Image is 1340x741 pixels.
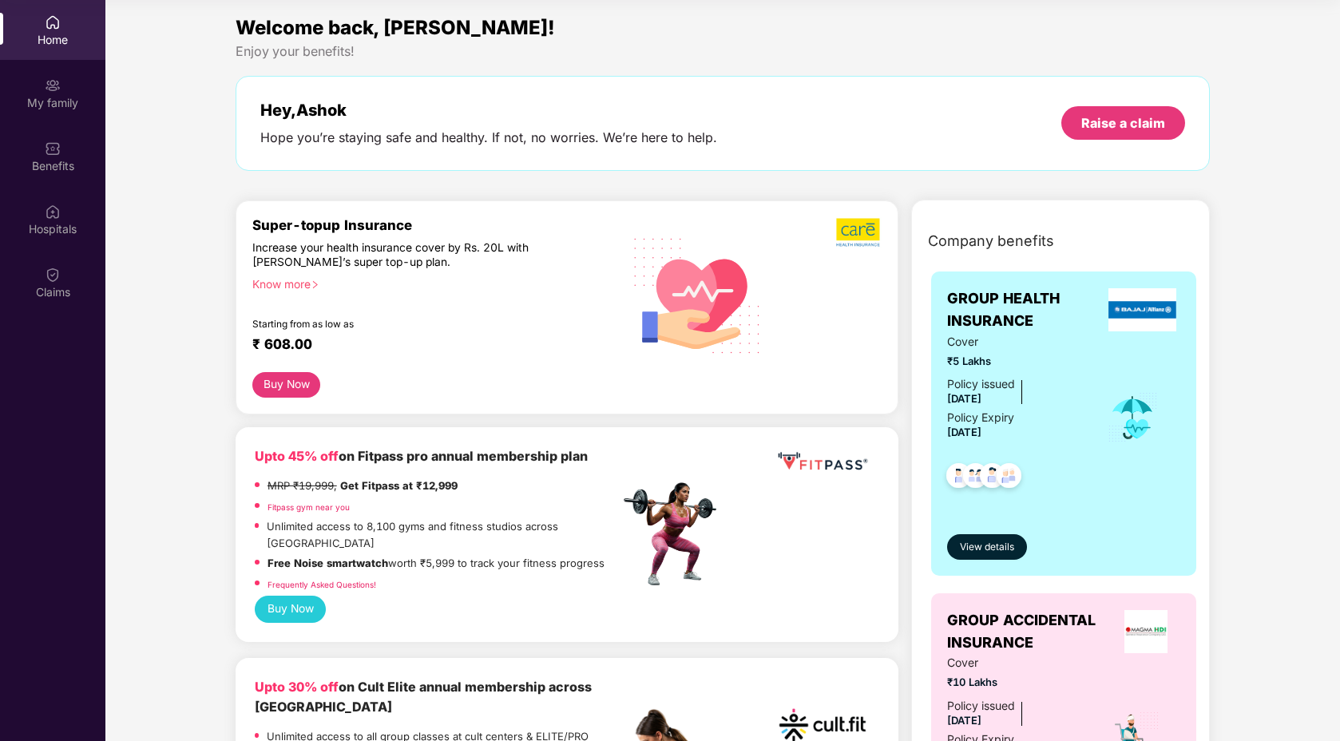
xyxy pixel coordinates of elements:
img: svg+xml;base64,PHN2ZyBpZD0iQ2xhaW0iIHhtbG5zPSJodHRwOi8vd3d3LnczLm9yZy8yMDAwL3N2ZyIgd2lkdGg9IjIwIi... [45,267,61,283]
strong: Free Noise smartwatch [268,557,388,569]
div: Hey, Ashok [260,101,717,120]
a: Fitpass gym near you [268,502,350,512]
div: Policy issued [947,697,1015,715]
span: [DATE] [947,714,981,727]
span: Welcome back, [PERSON_NAME]! [236,16,555,39]
b: Upto 30% off [255,679,339,695]
span: GROUP ACCIDENTAL INSURANCE [947,609,1112,655]
div: Raise a claim [1081,114,1165,132]
img: svg+xml;base64,PHN2ZyB4bWxucz0iaHR0cDovL3d3dy53My5vcmcvMjAwMC9zdmciIHdpZHRoPSI0OC45NDMiIGhlaWdodD... [939,458,978,497]
img: svg+xml;base64,PHN2ZyB4bWxucz0iaHR0cDovL3d3dy53My5vcmcvMjAwMC9zdmciIHdpZHRoPSI0OC45NDMiIGhlaWdodD... [989,458,1029,497]
img: svg+xml;base64,PHN2ZyB4bWxucz0iaHR0cDovL3d3dy53My5vcmcvMjAwMC9zdmciIHdpZHRoPSI0OC45NDMiIGhlaWdodD... [973,458,1012,497]
img: insurerLogo [1124,610,1168,653]
p: Unlimited access to 8,100 gyms and fitness studios across [GEOGRAPHIC_DATA] [267,518,619,551]
img: fpp.png [619,478,731,590]
img: svg+xml;base64,PHN2ZyBpZD0iSG9zcGl0YWxzIiB4bWxucz0iaHR0cDovL3d3dy53My5vcmcvMjAwMC9zdmciIHdpZHRoPS... [45,204,61,220]
img: svg+xml;base64,PHN2ZyB3aWR0aD0iMjAiIGhlaWdodD0iMjAiIHZpZXdCb3g9IjAgMCAyMCAyMCIgZmlsbD0ibm9uZSIgeG... [45,77,61,93]
div: Policy issued [947,375,1015,393]
del: MRP ₹19,999, [268,479,337,492]
div: Increase your health insurance cover by Rs. 20L with [PERSON_NAME]’s super top-up plan. [252,240,551,270]
div: Policy Expiry [947,409,1014,426]
img: fppp.png [775,446,870,476]
div: ₹ 608.00 [252,336,604,355]
button: View details [947,534,1027,560]
img: svg+xml;base64,PHN2ZyBpZD0iSG9tZSIgeG1sbnM9Imh0dHA6Ly93d3cudzMub3JnLzIwMDAvc3ZnIiB3aWR0aD0iMjAiIG... [45,14,61,30]
button: Buy Now [252,372,321,398]
div: Hope you’re staying safe and healthy. If not, no worries. We’re here to help. [260,129,717,146]
div: Know more [252,277,610,288]
a: Frequently Asked Questions! [268,580,376,589]
span: right [311,280,319,289]
div: Enjoy your benefits! [236,43,1211,60]
strong: Get Fitpass at ₹12,999 [340,479,458,492]
div: Super-topup Insurance [252,217,620,233]
span: GROUP HEALTH INSURANCE [947,287,1104,333]
span: [DATE] [947,426,981,438]
b: on Fitpass pro annual membership plan [255,448,588,464]
img: insurerLogo [1108,288,1177,331]
img: svg+xml;base64,PHN2ZyBpZD0iQmVuZWZpdHMiIHhtbG5zPSJodHRwOi8vd3d3LnczLm9yZy8yMDAwL3N2ZyIgd2lkdGg9Ij... [45,141,61,157]
span: Company benefits [928,230,1054,252]
span: ₹5 Lakhs [947,353,1085,369]
img: svg+xml;base64,PHN2ZyB4bWxucz0iaHR0cDovL3d3dy53My5vcmcvMjAwMC9zdmciIHdpZHRoPSI0OC45MTUiIGhlaWdodD... [956,458,995,497]
span: Cover [947,333,1085,351]
img: b5dec4f62d2307b9de63beb79f102df3.png [836,217,882,248]
b: on Cult Elite annual membership across [GEOGRAPHIC_DATA] [255,679,592,715]
span: ₹10 Lakhs [947,674,1085,690]
b: Upto 45% off [255,448,339,464]
div: Starting from as low as [252,319,552,330]
span: [DATE] [947,392,981,405]
img: svg+xml;base64,PHN2ZyB4bWxucz0iaHR0cDovL3d3dy53My5vcmcvMjAwMC9zdmciIHhtbG5zOnhsaW5rPSJodHRwOi8vd3... [621,217,774,372]
button: Buy Now [255,596,327,623]
img: icon [1107,391,1159,444]
span: Cover [947,654,1085,672]
span: View details [960,540,1014,555]
p: worth ₹5,999 to track your fitness progress [268,555,605,571]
